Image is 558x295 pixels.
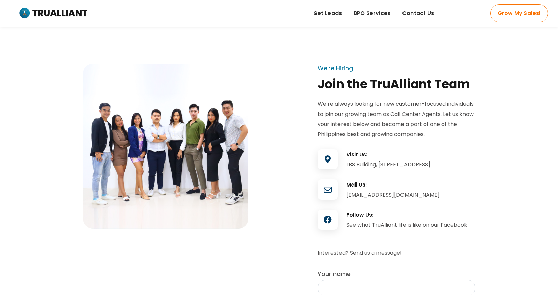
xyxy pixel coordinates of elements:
[83,64,248,229] img: img-802
[346,211,475,219] h3: Follow Us:
[346,160,475,170] div: LBS Building, [STREET_ADDRESS]
[346,190,475,200] div: [EMAIL_ADDRESS][DOMAIN_NAME]
[490,4,548,22] a: Grow My Sales!
[318,65,353,72] div: We're Hiring
[402,8,434,18] span: Contact Us
[346,151,475,158] h3: Visit Us:
[354,8,391,18] span: BPO Services
[313,8,342,18] span: Get Leads
[318,248,475,258] p: Interested? Send us a message!
[318,76,475,92] div: Join the TruAlliant Team
[346,181,475,189] h3: Mail Us:
[346,220,475,230] div: See what TruAlliant life is like on our Facebook
[318,99,475,139] p: We’re always looking for new customer-focused individuals to join our growing team as Call Center...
